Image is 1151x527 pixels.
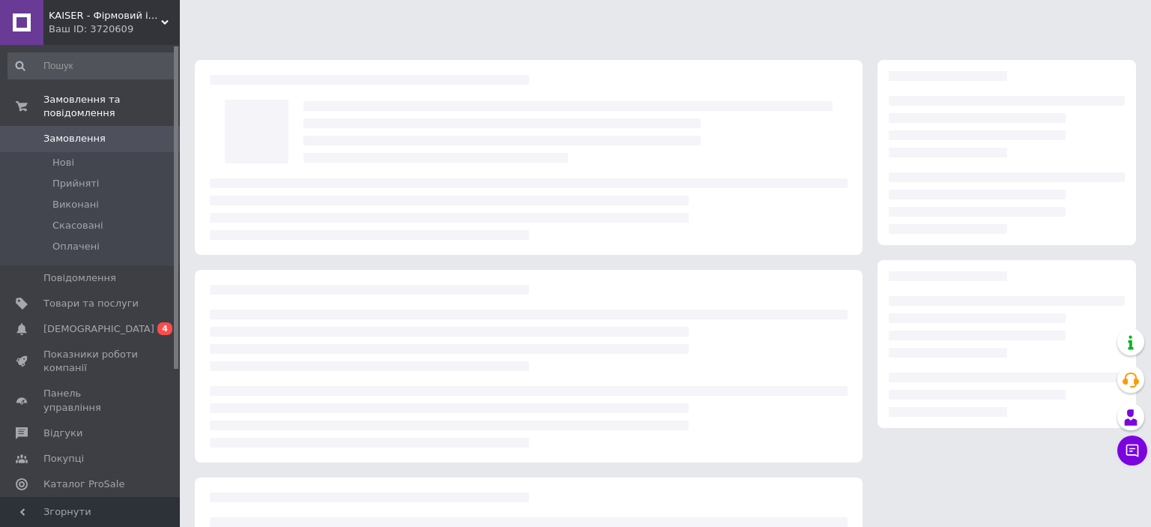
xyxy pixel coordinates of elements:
[43,271,116,285] span: Повідомлення
[43,297,139,310] span: Товари та послуги
[43,387,139,414] span: Панель управління
[43,427,82,440] span: Відгуки
[43,348,139,375] span: Показники роботи компанії
[7,52,177,79] input: Пошук
[43,452,84,466] span: Покупці
[1117,436,1147,466] button: Чат з покупцем
[52,198,99,211] span: Виконані
[52,240,100,253] span: Оплачені
[49,9,161,22] span: KAISER - Фірмовий інтернет-магазин
[157,322,172,335] span: 4
[43,322,154,336] span: [DEMOGRAPHIC_DATA]
[49,22,180,36] div: Ваш ID: 3720609
[43,132,106,145] span: Замовлення
[52,156,74,169] span: Нові
[43,478,124,491] span: Каталог ProSale
[52,177,99,190] span: Прийняті
[43,93,180,120] span: Замовлення та повідомлення
[52,219,103,232] span: Скасовані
